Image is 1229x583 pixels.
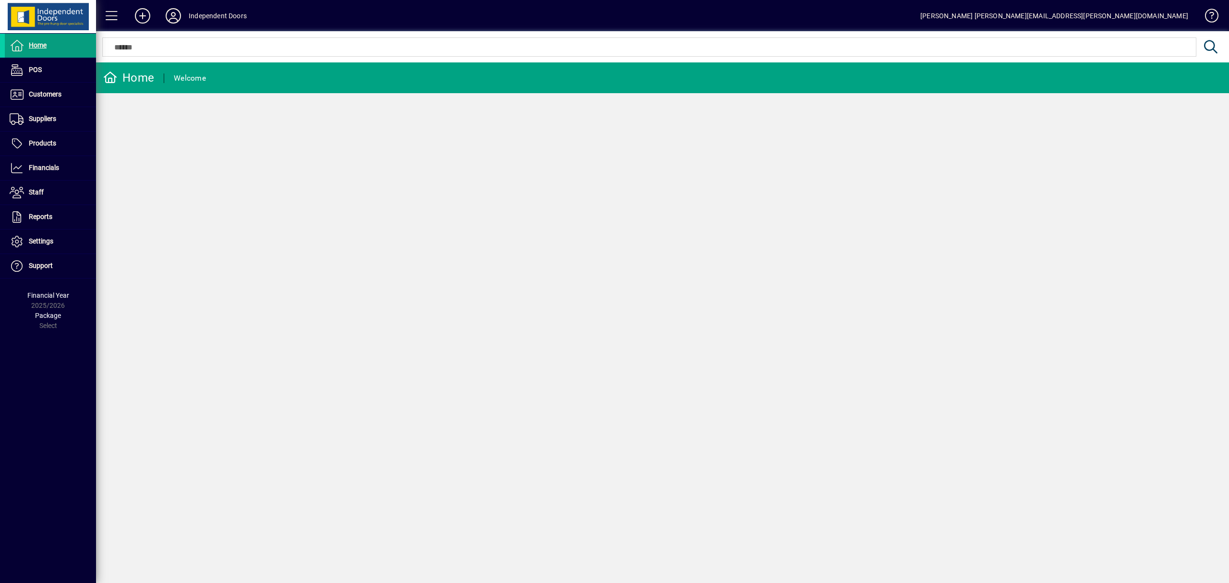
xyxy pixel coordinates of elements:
[5,205,96,229] a: Reports
[5,83,96,107] a: Customers
[29,164,59,171] span: Financials
[29,115,56,122] span: Suppliers
[1198,2,1217,33] a: Knowledge Base
[5,132,96,156] a: Products
[103,70,154,85] div: Home
[5,181,96,205] a: Staff
[5,230,96,254] a: Settings
[158,7,189,24] button: Profile
[127,7,158,24] button: Add
[29,213,52,220] span: Reports
[5,107,96,131] a: Suppliers
[29,188,44,196] span: Staff
[29,262,53,269] span: Support
[189,8,247,24] div: Independent Doors
[29,237,53,245] span: Settings
[5,58,96,82] a: POS
[174,71,206,86] div: Welcome
[920,8,1188,24] div: [PERSON_NAME] [PERSON_NAME][EMAIL_ADDRESS][PERSON_NAME][DOMAIN_NAME]
[35,312,61,319] span: Package
[29,90,61,98] span: Customers
[5,156,96,180] a: Financials
[29,139,56,147] span: Products
[27,291,69,299] span: Financial Year
[29,41,47,49] span: Home
[5,254,96,278] a: Support
[29,66,42,73] span: POS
